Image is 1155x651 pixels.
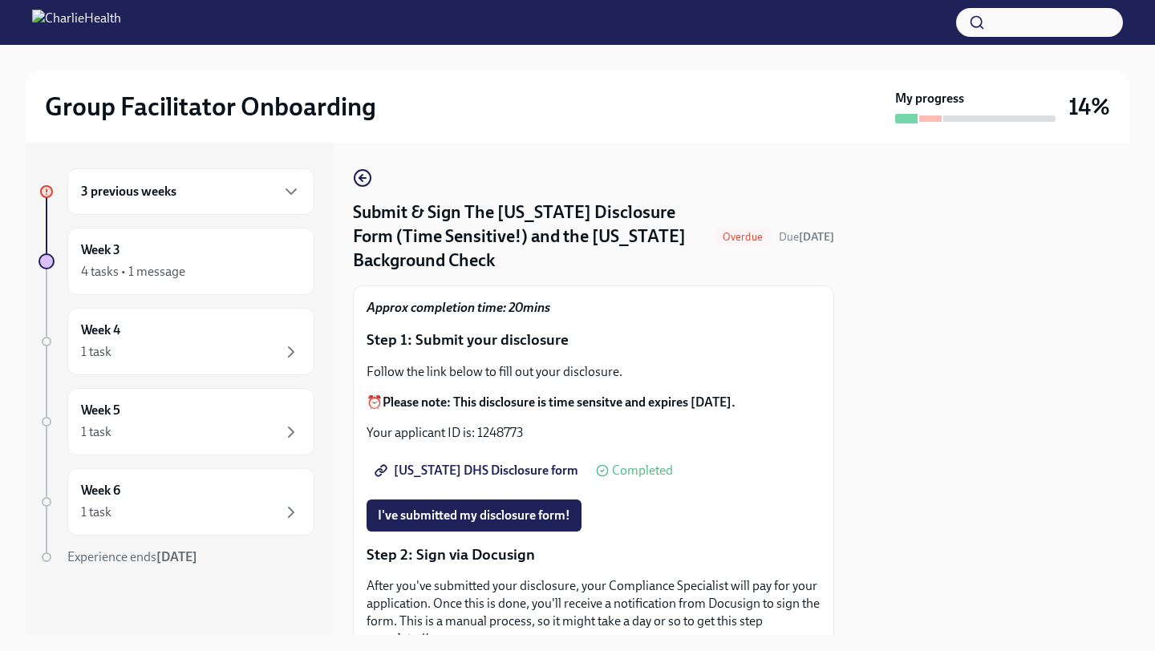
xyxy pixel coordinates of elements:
p: Follow the link below to fill out your disclosure. [367,363,821,381]
h6: Week 3 [81,241,120,259]
h6: Week 5 [81,402,120,419]
button: I've submitted my disclosure form! [367,499,582,532]
h6: Week 4 [81,321,120,339]
h4: Submit & Sign The [US_STATE] Disclosure Form (Time Sensitive!) and the [US_STATE] Background Check [353,200,707,273]
h3: 14% [1068,92,1110,121]
h6: Week 6 [81,482,120,499]
a: Week 34 tasks • 1 message [38,228,314,295]
span: I've submitted my disclosure form! [378,507,570,524]
h6: 3 previous weeks [81,183,176,200]
strong: My progress [895,90,964,107]
p: ⏰ [367,394,821,411]
span: September 11th, 2025 10:00 [779,229,834,245]
strong: [DATE] [156,549,197,564]
h2: Group Facilitator Onboarding [45,91,376,123]
a: Week 51 task [38,388,314,455]
a: [US_STATE] DHS Disclosure form [367,455,590,487]
img: CharlieHealth [32,10,121,35]
span: Experience ends [67,549,197,564]
p: After you've submitted your disclosure, your Compliance Specialist will pay for your application.... [367,577,821,648]
div: 1 task [81,503,111,521]
strong: Approx completion time: 20mins [367,300,550,315]
strong: [DATE] [799,230,834,244]
div: 1 task [81,343,111,361]
a: Week 61 task [38,468,314,536]
span: Completed [612,464,673,477]
span: Due [779,230,834,244]
span: [US_STATE] DHS Disclosure form [378,463,578,479]
p: Step 2: Sign via Docusign [367,544,821,565]
p: Your applicant ID is: 1248773 [367,424,821,442]
strong: Please note: This disclosure is time sensitve and expires [DATE]. [383,394,736,410]
a: Week 41 task [38,308,314,375]
div: 4 tasks • 1 message [81,263,185,281]
div: 1 task [81,423,111,441]
span: Overdue [713,231,772,243]
div: 3 previous weeks [67,168,314,215]
p: Step 1: Submit your disclosure [367,330,821,350]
